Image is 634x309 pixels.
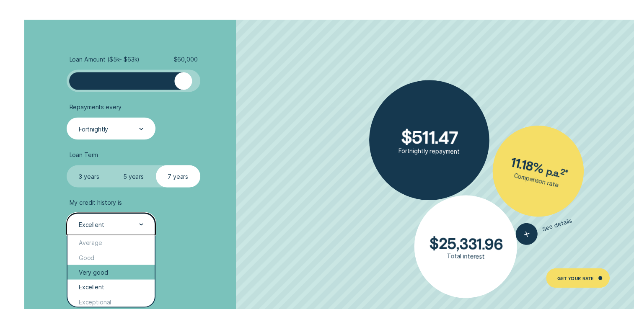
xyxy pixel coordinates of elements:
[70,198,122,206] span: My credit history is
[173,55,197,63] span: $ 60,000
[546,268,609,288] a: GET YOUR RATE
[67,294,154,309] div: Exceptional
[70,151,98,158] span: Loan Term
[156,165,200,187] label: 7 years
[67,250,154,265] div: Good
[79,125,108,133] div: Fortnightly
[67,279,154,294] div: Excellent
[111,165,155,187] label: 5 years
[67,265,154,279] div: Very good
[70,103,122,111] span: Repayments every
[79,221,104,228] div: Excellent
[70,55,140,63] span: Loan Amount ( $5k - $63k )
[541,216,573,232] span: See details
[67,235,154,250] div: Average
[67,165,111,187] label: 3 years
[513,210,575,247] button: See details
